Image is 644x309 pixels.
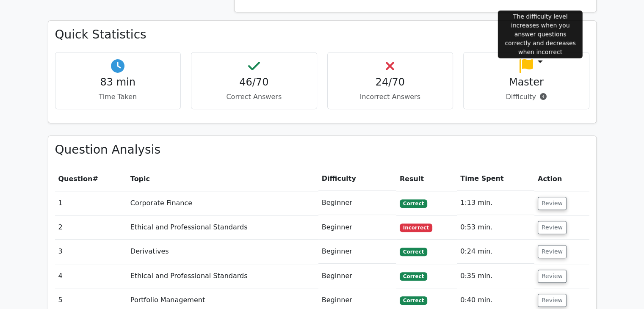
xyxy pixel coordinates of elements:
p: Time Taken [62,92,174,102]
td: Beginner [318,215,396,240]
td: Derivatives [127,240,318,264]
button: Review [538,294,567,307]
td: Corporate Finance [127,191,318,215]
td: 3 [55,240,127,264]
span: Question [58,175,93,183]
h4: Master [470,76,582,88]
h4: 83 min [62,76,174,88]
td: 4 [55,264,127,288]
th: Difficulty [318,167,396,191]
th: Action [534,167,589,191]
span: Correct [400,199,427,208]
th: Time Spent [457,167,534,191]
td: Ethical and Professional Standards [127,264,318,288]
h4: 24/70 [334,76,446,88]
h4: 46/70 [198,76,310,88]
th: Topic [127,167,318,191]
td: 1 [55,191,127,215]
p: Incorrect Answers [334,92,446,102]
th: Result [396,167,457,191]
td: Beginner [318,240,396,264]
td: 0:35 min. [457,264,534,288]
button: Review [538,245,567,258]
th: # [55,167,127,191]
button: Review [538,270,567,283]
span: Incorrect [400,223,432,232]
h3: Question Analysis [55,143,589,157]
td: 0:53 min. [457,215,534,240]
td: Ethical and Professional Standards [127,215,318,240]
button: Review [538,197,567,210]
p: Correct Answers [198,92,310,102]
span: Correct [400,272,427,281]
button: Review [538,221,567,234]
td: Beginner [318,264,396,288]
span: Correct [400,248,427,256]
span: Correct [400,296,427,305]
td: Beginner [318,191,396,215]
td: 2 [55,215,127,240]
h3: Quick Statistics [55,28,589,42]
td: 0:24 min. [457,240,534,264]
div: The difficulty level increases when you answer questions correctly and decreases when incorrect [498,10,583,58]
td: 1:13 min. [457,191,534,215]
p: Difficulty [470,92,582,102]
